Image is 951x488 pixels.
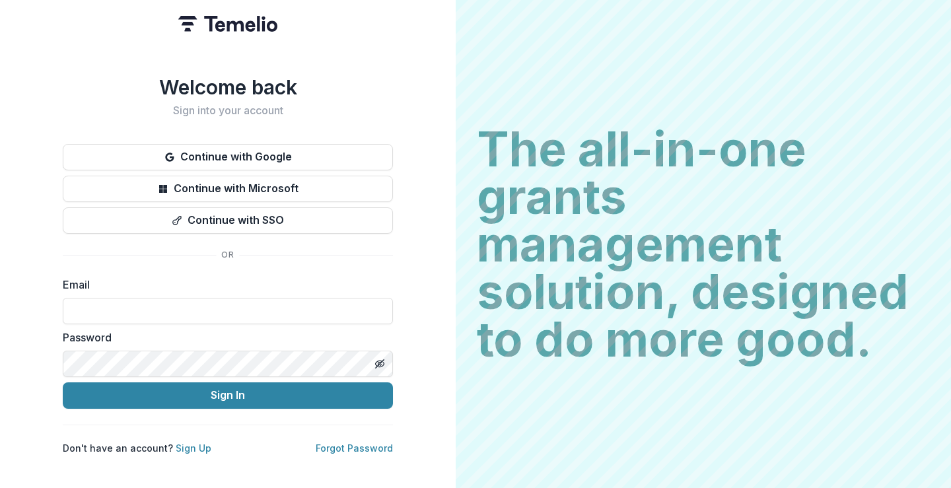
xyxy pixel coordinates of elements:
h2: Sign into your account [63,104,393,117]
label: Password [63,330,385,345]
button: Continue with Microsoft [63,176,393,202]
button: Continue with SSO [63,207,393,234]
button: Continue with Google [63,144,393,170]
a: Sign Up [176,442,211,454]
label: Email [63,277,385,293]
img: Temelio [178,16,277,32]
button: Sign In [63,382,393,409]
button: Toggle password visibility [369,353,390,374]
a: Forgot Password [316,442,393,454]
h1: Welcome back [63,75,393,99]
p: Don't have an account? [63,441,211,455]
